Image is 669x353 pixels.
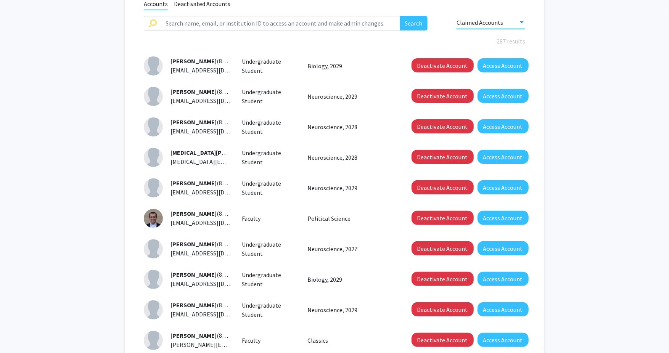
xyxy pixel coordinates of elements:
[412,211,474,225] button: Deactivate Account
[170,271,217,278] span: [PERSON_NAME]
[170,179,248,187] span: (892870421)
[170,179,217,187] span: [PERSON_NAME]
[6,319,32,347] iframe: Chat
[236,214,302,223] div: Faculty
[307,275,394,284] p: Biology, 2029
[236,87,302,106] div: Undergraduate Student
[307,336,394,345] p: Classics
[236,179,302,197] div: Undergraduate Student
[478,241,529,255] button: Access Account
[307,122,394,132] p: Neuroscience, 2028
[412,241,474,255] button: Deactivate Account
[412,302,474,316] button: Deactivate Account
[307,305,394,314] p: Neuroscience, 2029
[170,127,264,135] span: [EMAIL_ADDRESS][DOMAIN_NAME]
[478,211,529,225] button: Access Account
[144,117,163,136] img: Profile Picture
[412,119,474,133] button: Deactivate Account
[170,240,248,248] span: (892758267)
[170,66,264,74] span: [EMAIL_ADDRESS][DOMAIN_NAME]
[144,148,163,167] img: Profile Picture
[478,180,529,194] button: Access Account
[236,270,302,289] div: Undergraduate Student
[144,209,163,228] img: Profile Picture
[170,97,264,104] span: [EMAIL_ADDRESS][DOMAIN_NAME]
[478,119,529,133] button: Access Account
[144,300,163,319] img: Profile Picture
[400,16,428,30] button: Search
[144,239,163,258] img: Profile Picture
[412,180,474,194] button: Deactivate Account
[236,240,302,258] div: Undergraduate Student
[144,56,163,75] img: Profile Picture
[170,271,248,278] span: (892902052)
[170,210,217,217] span: [PERSON_NAME]
[138,37,531,46] div: 287 results
[170,240,217,248] span: [PERSON_NAME]
[236,148,302,167] div: Undergraduate Student
[412,58,474,72] button: Deactivate Account
[307,244,394,254] p: Neuroscience, 2027
[170,57,248,65] span: (892891081)
[307,153,394,162] p: Neuroscience, 2028
[170,341,309,348] span: [PERSON_NAME][EMAIL_ADDRESS][DOMAIN_NAME]
[170,280,264,287] span: [EMAIL_ADDRESS][DOMAIN_NAME]
[307,214,394,223] p: Political Science
[307,61,394,71] p: Biology, 2029
[236,301,302,319] div: Undergraduate Student
[236,118,302,136] div: Undergraduate Student
[307,92,394,101] p: Neuroscience, 2029
[170,332,217,339] span: [PERSON_NAME]
[478,58,529,72] button: Access Account
[170,301,248,309] span: (892876105)
[412,333,474,347] button: Deactivate Account
[170,118,217,126] span: [PERSON_NAME]
[478,89,529,103] button: Access Account
[170,249,264,257] span: [EMAIL_ADDRESS][DOMAIN_NAME]
[478,302,529,316] button: Access Account
[412,89,474,103] button: Deactivate Account
[170,301,217,309] span: [PERSON_NAME]
[236,57,302,75] div: Undergraduate Student
[144,331,163,350] img: Profile Picture
[161,16,400,30] input: Search name, email, or institution ID to access an account and make admin changes.
[170,219,264,226] span: [EMAIL_ADDRESS][DOMAIN_NAME]
[170,149,294,156] span: (892843517)
[478,333,529,347] button: Access Account
[307,183,394,193] p: Neuroscience, 2029
[412,150,474,164] button: Deactivate Account
[170,88,248,95] span: (892876072)
[170,332,248,339] span: (891906622)
[170,158,308,165] span: [MEDICAL_DATA][EMAIL_ADDRESS][DOMAIN_NAME]
[170,310,264,318] span: [EMAIL_ADDRESS][DOMAIN_NAME]
[170,57,217,65] span: [PERSON_NAME]
[170,149,262,156] span: [MEDICAL_DATA][PERSON_NAME]
[144,270,163,289] img: Profile Picture
[170,88,217,95] span: [PERSON_NAME]
[170,118,248,126] span: (892838139)
[236,336,302,345] div: Faculty
[478,150,529,164] button: Access Account
[412,272,474,286] button: Deactivate Account
[457,19,503,26] span: Claimed Accounts
[144,178,163,197] img: Profile Picture
[478,272,529,286] button: Access Account
[170,210,248,217] span: (892920628)
[144,87,163,106] img: Profile Picture
[170,188,264,196] span: [EMAIL_ADDRESS][DOMAIN_NAME]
